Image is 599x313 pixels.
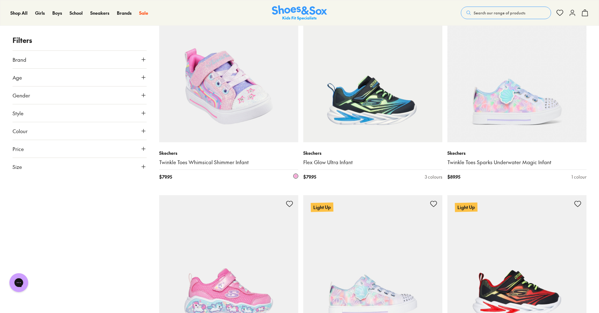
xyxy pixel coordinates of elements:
span: Brand [13,56,26,63]
span: Gender [13,91,30,99]
span: $ 79.95 [159,174,172,180]
a: Girls [35,10,45,16]
p: Light Up [311,202,333,212]
span: Style [13,109,23,117]
iframe: Gorgias live chat messenger [6,271,31,294]
a: Sale [139,10,148,16]
p: Skechers [447,150,586,156]
button: Gender [13,86,147,104]
a: Twinkle Toes Whimsical Shimmer Infant [159,159,298,166]
span: Colour [13,127,28,135]
a: Twinkle Toes Sparks Underwater Magic Infant [447,159,586,166]
a: Light Up [303,3,442,142]
a: Light Up [447,3,586,142]
div: 3 colours [425,174,442,180]
button: Price [13,140,147,158]
button: Colour [13,122,147,140]
a: Shop All [10,10,28,16]
span: Size [13,163,22,170]
button: Size [13,158,147,175]
a: Light Up [159,3,298,142]
p: Light Up [455,202,477,212]
button: Search our range of products [461,7,551,19]
button: Style [13,104,147,122]
p: Skechers [159,150,298,156]
button: Age [13,69,147,86]
img: SNS_Logo_Responsive.svg [272,5,327,21]
span: Age [13,74,22,81]
span: $ 79.95 [303,174,316,180]
span: Price [13,145,24,153]
a: Brands [117,10,132,16]
p: Filters [13,35,147,45]
button: Brand [13,51,147,68]
span: Search our range of products [474,10,525,16]
p: Skechers [303,150,442,156]
a: Sneakers [90,10,109,16]
a: Shoes & Sox [272,5,327,21]
span: $ 89.95 [447,174,460,180]
a: Boys [52,10,62,16]
a: School [70,10,83,16]
div: 1 colour [571,174,586,180]
a: Flex Glow Ultra Infant [303,159,442,166]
